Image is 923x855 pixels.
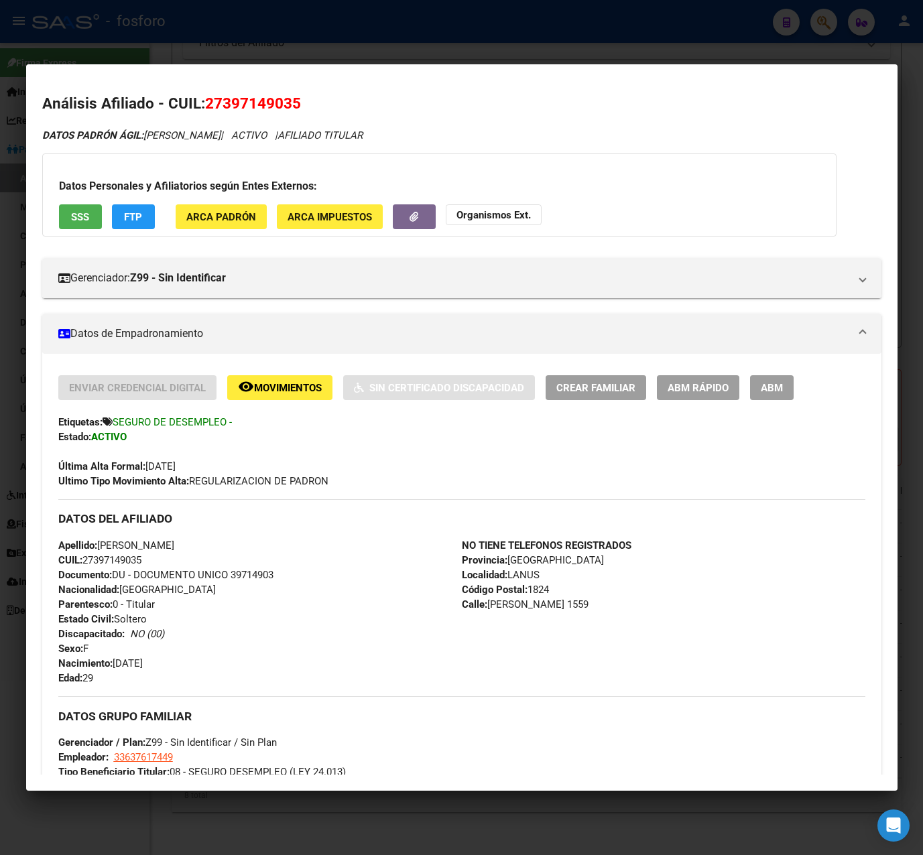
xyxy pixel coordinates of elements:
[130,628,164,640] i: NO (00)
[58,475,189,487] strong: Ultimo Tipo Movimiento Alta:
[58,736,145,748] strong: Gerenciador / Plan:
[130,270,226,286] strong: Z99 - Sin Identificar
[556,382,635,394] span: Crear Familiar
[114,751,173,763] span: 33637617449
[58,539,174,551] span: [PERSON_NAME]
[238,379,254,395] mat-icon: remove_red_eye
[58,613,147,625] span: Soltero
[58,613,114,625] strong: Estado Civil:
[176,204,267,229] button: ARCA Padrón
[58,569,112,581] strong: Documento:
[446,204,542,225] button: Organismos Ext.
[58,657,143,669] span: [DATE]
[69,382,206,394] span: Enviar Credencial Digital
[58,628,125,640] strong: Discapacitado:
[42,129,363,141] i: | ACTIVO |
[761,382,783,394] span: ABM
[58,375,217,400] button: Enviar Credencial Digital
[58,766,346,778] span: 08 - SEGURO DESEMPLEO (LEY 24.013)
[42,129,143,141] strong: DATOS PADRÓN ÁGIL:
[254,382,322,394] span: Movimientos
[456,209,531,221] strong: Organismos Ext.
[58,751,109,763] strong: Empleador:
[369,382,524,394] span: Sin Certificado Discapacidad
[42,92,881,115] h2: Análisis Afiliado - CUIL:
[462,539,631,551] strong: NO TIENE TELEFONOS REGISTRADOS
[750,375,794,400] button: ABM
[42,314,881,354] mat-expansion-panel-header: Datos de Empadronamiento
[124,211,142,223] span: FTP
[58,584,119,596] strong: Nacionalidad:
[58,584,216,596] span: [GEOGRAPHIC_DATA]
[58,460,176,472] span: [DATE]
[58,539,97,551] strong: Apellido:
[462,584,528,596] strong: Código Postal:
[58,709,865,724] h3: DATOS GRUPO FAMILIAR
[462,598,487,610] strong: Calle:
[205,94,301,112] span: 27397149035
[58,270,849,286] mat-panel-title: Gerenciador:
[58,475,328,487] span: REGULARIZACION DE PADRON
[227,375,332,400] button: Movimientos
[277,204,383,229] button: ARCA Impuestos
[42,129,221,141] span: [PERSON_NAME]
[657,375,739,400] button: ABM Rápido
[58,598,155,610] span: 0 - Titular
[59,178,820,194] h3: Datos Personales y Afiliatorios según Entes Externos:
[58,554,141,566] span: 27397149035
[58,554,82,566] strong: CUIL:
[58,416,103,428] strong: Etiquetas:
[462,584,549,596] span: 1824
[278,129,363,141] span: AFILIADO TITULAR
[58,657,113,669] strong: Nacimiento:
[112,204,155,229] button: FTP
[58,643,83,655] strong: Sexo:
[58,598,113,610] strong: Parentesco:
[58,460,145,472] strong: Última Alta Formal:
[113,416,232,428] span: SEGURO DE DESEMPLEO -
[877,809,910,842] div: Open Intercom Messenger
[668,382,729,394] span: ABM Rápido
[186,211,256,223] span: ARCA Padrón
[462,554,604,566] span: [GEOGRAPHIC_DATA]
[58,326,849,342] mat-panel-title: Datos de Empadronamiento
[71,211,89,223] span: SSS
[58,569,273,581] span: DU - DOCUMENTO UNICO 39714903
[58,431,91,443] strong: Estado:
[462,569,540,581] span: LANUS
[59,204,102,229] button: SSS
[58,672,93,684] span: 29
[58,766,170,778] strong: Tipo Beneficiario Titular:
[58,736,277,748] span: Z99 - Sin Identificar / Sin Plan
[58,672,82,684] strong: Edad:
[91,431,127,443] strong: ACTIVO
[343,375,535,400] button: Sin Certificado Discapacidad
[546,375,646,400] button: Crear Familiar
[58,511,865,526] h3: DATOS DEL AFILIADO
[58,643,88,655] span: F
[42,258,881,298] mat-expansion-panel-header: Gerenciador:Z99 - Sin Identificar
[462,569,507,581] strong: Localidad:
[462,554,507,566] strong: Provincia:
[462,598,589,610] span: [PERSON_NAME] 1559
[288,211,372,223] span: ARCA Impuestos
